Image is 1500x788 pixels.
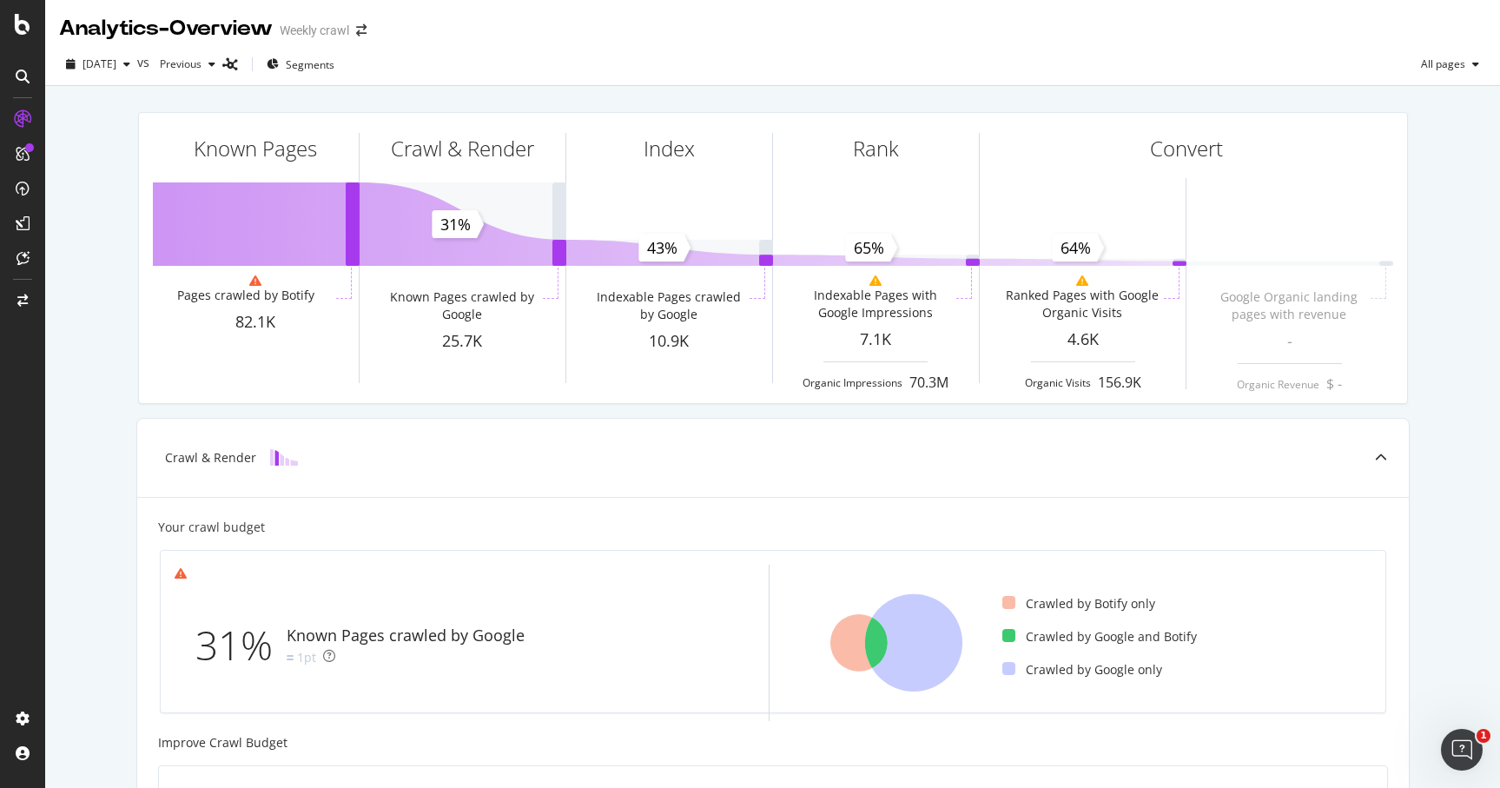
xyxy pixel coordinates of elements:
div: Crawled by Botify only [1002,595,1155,613]
div: Crawl & Render [391,134,534,163]
div: Weekly crawl [280,22,349,39]
div: Rank [853,134,899,163]
div: 1pt [297,649,316,666]
div: 25.7K [360,330,565,353]
div: 31% [195,617,287,674]
iframe: Intercom live chat [1441,729,1483,771]
button: [DATE] [59,50,137,78]
div: Known Pages [194,134,317,163]
button: All pages [1414,50,1486,78]
div: Indexable Pages crawled by Google [591,288,746,323]
span: Segments [286,57,334,72]
button: Segments [260,50,341,78]
div: Known Pages crawled by Google [287,625,525,647]
span: vs [137,54,153,71]
div: Indexable Pages with Google Impressions [797,287,953,321]
span: 2025 Sep. 20th [83,56,116,71]
div: Crawl & Render [165,449,256,467]
div: Crawled by Google only [1002,661,1162,679]
button: Previous [153,50,222,78]
div: 7.1K [773,328,979,351]
div: Index [644,134,695,163]
div: Pages crawled by Botify [177,287,314,304]
div: Your crawl budget [158,519,265,536]
div: 10.9K [566,330,772,353]
span: All pages [1414,56,1465,71]
div: Analytics - Overview [59,14,273,43]
img: block-icon [270,449,298,466]
div: 82.1K [153,311,359,334]
div: Improve Crawl Budget [158,734,1388,752]
span: Previous [153,56,202,71]
div: Organic Impressions [803,375,902,390]
div: Crawled by Google and Botify [1002,628,1197,646]
img: Equal [287,655,294,660]
div: 70.3M [909,373,948,393]
div: Known Pages crawled by Google [384,288,539,323]
div: arrow-right-arrow-left [356,24,367,36]
span: 1 [1477,729,1490,743]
